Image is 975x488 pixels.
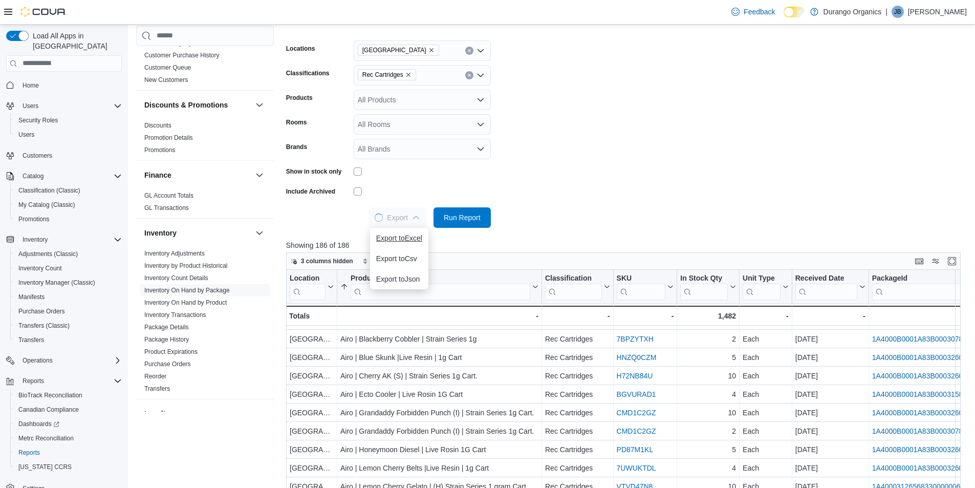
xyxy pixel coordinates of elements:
[795,273,857,300] div: Received Date
[286,69,330,77] label: Classifications
[10,402,126,417] button: Canadian Compliance
[144,335,189,344] span: Package History
[14,334,122,346] span: Transfers
[18,170,122,182] span: Catalog
[872,372,971,380] a: 1A4000B0001A83B000326001
[14,248,122,260] span: Adjustments (Classic)
[144,324,189,331] a: Package Details
[253,169,266,181] button: Finance
[14,418,122,430] span: Dashboards
[10,261,126,275] button: Inventory Count
[286,167,342,176] label: Show in stock only
[18,375,122,387] span: Reports
[476,145,485,153] button: Open list of options
[253,408,266,420] button: Loyalty
[144,192,193,199] a: GL Account Totals
[358,69,416,80] span: Rec Cartridges
[14,389,86,401] a: BioTrack Reconciliation
[476,96,485,104] button: Open list of options
[784,7,805,17] input: Dark Mode
[340,425,538,437] div: Airo | Grandaddy Forbidden Punch (I) | Strain Series 1g Cart.
[23,172,44,180] span: Catalog
[144,51,220,59] span: Customer Purchase History
[18,307,65,315] span: Purchase Orders
[23,236,48,244] span: Inventory
[375,207,420,228] span: Export
[545,425,610,437] div: Rec Cartridges
[18,149,122,162] span: Customers
[18,250,78,258] span: Adjustments (Classic)
[2,232,126,247] button: Inventory
[369,207,426,228] button: LoadingExport
[18,201,75,209] span: My Catalog (Classic)
[616,445,653,454] a: PD87M1KL
[680,388,736,400] div: 4
[405,72,411,78] button: Remove Rec Cartridges from selection in this group
[428,47,435,53] button: Remove Durango from selection in this group
[18,391,82,399] span: BioTrack Reconciliation
[784,17,784,18] span: Dark Mode
[144,373,166,380] a: Reorder
[872,427,971,435] a: 1A4000B0001A83B000307821
[144,134,193,141] a: Promotion Details
[301,257,353,265] span: 3 columns hidden
[14,432,122,444] span: Metrc Reconciliation
[10,445,126,460] button: Reports
[680,314,736,327] div: 10
[144,192,193,200] span: GL Account Totals
[10,431,126,445] button: Metrc Reconciliation
[2,78,126,93] button: Home
[14,199,122,211] span: My Catalog (Classic)
[290,333,334,345] div: [GEOGRAPHIC_DATA]
[136,189,274,218] div: Finance
[14,277,99,289] a: Inventory Manager (Classic)
[476,120,485,129] button: Open list of options
[743,407,789,419] div: Each
[23,377,44,385] span: Reports
[351,273,530,300] div: Product
[14,320,74,332] a: Transfers (Classic)
[18,463,72,471] span: [US_STATE] CCRS
[374,213,384,222] span: Loading
[616,353,656,362] a: HNZQ0CZM
[18,215,50,223] span: Promotions
[18,131,34,139] span: Users
[14,432,78,444] a: Metrc Reconciliation
[144,76,188,84] span: New Customers
[14,291,122,303] span: Manifests
[20,7,67,17] img: Cova
[144,299,227,307] span: Inventory On Hand by Product
[14,461,122,473] span: Washington CCRS
[10,212,126,226] button: Promotions
[2,169,126,183] button: Catalog
[946,255,958,267] button: Enter fullscreen
[144,274,208,282] span: Inventory Count Details
[476,47,485,55] button: Open list of options
[340,310,538,322] div: -
[743,351,789,364] div: Each
[18,116,58,124] span: Security Roles
[545,407,610,419] div: Rec Cartridges
[743,333,789,345] div: Each
[286,94,313,102] label: Products
[18,170,48,182] button: Catalog
[872,335,971,343] a: 1A4000B0001A83B000307819
[144,385,170,393] span: Transfers
[18,234,122,246] span: Inventory
[14,129,122,141] span: Users
[727,2,779,22] a: Feedback
[290,314,334,327] div: [GEOGRAPHIC_DATA]
[14,320,122,332] span: Transfers (Classic)
[14,447,44,459] a: Reports
[10,247,126,261] button: Adjustments (Classic)
[18,234,52,246] button: Inventory
[23,152,52,160] span: Customers
[351,273,530,283] div: Product
[680,273,736,300] button: In Stock Qty
[340,273,538,300] button: Product
[545,333,610,345] div: Rec Cartridges
[18,264,62,272] span: Inventory Count
[23,102,38,110] span: Users
[14,334,48,346] a: Transfers
[908,6,967,18] p: [PERSON_NAME]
